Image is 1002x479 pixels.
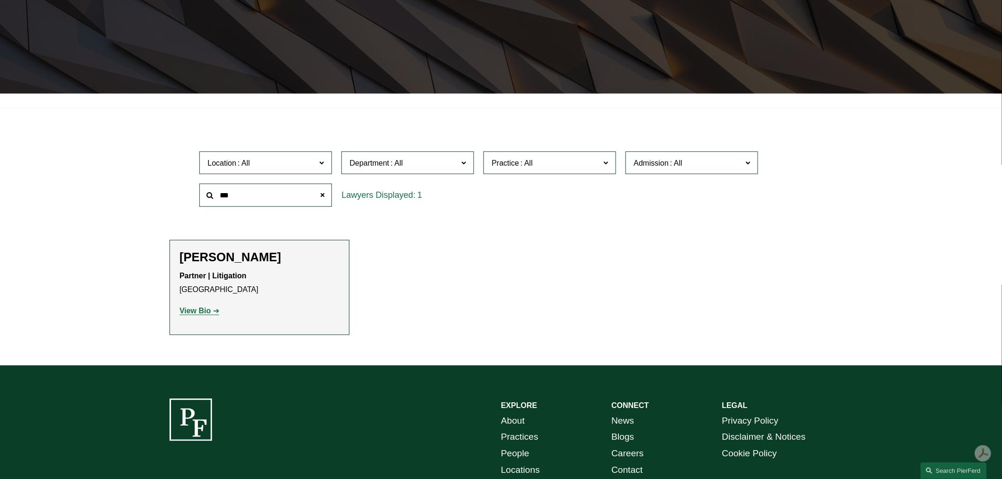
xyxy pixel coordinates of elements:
[501,445,529,462] a: People
[179,269,340,297] p: [GEOGRAPHIC_DATA]
[611,429,634,445] a: Blogs
[611,462,643,479] a: Contact
[501,462,540,479] a: Locations
[722,401,748,409] strong: LEGAL
[611,413,634,429] a: News
[179,272,246,280] strong: Partner | Litigation
[179,307,219,315] a: View Bio
[722,445,777,462] a: Cookie Policy
[501,413,525,429] a: About
[501,401,537,409] strong: EXPLORE
[349,159,389,167] span: Department
[921,462,987,479] a: Search this site
[179,307,211,315] strong: View Bio
[634,159,669,167] span: Admission
[492,159,519,167] span: Practice
[722,413,778,429] a: Privacy Policy
[179,250,340,265] h2: [PERSON_NAME]
[611,445,644,462] a: Careers
[418,190,422,200] span: 1
[722,429,806,445] a: Disclaimer & Notices
[501,429,538,445] a: Practices
[611,401,649,409] strong: CONNECT
[207,159,236,167] span: Location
